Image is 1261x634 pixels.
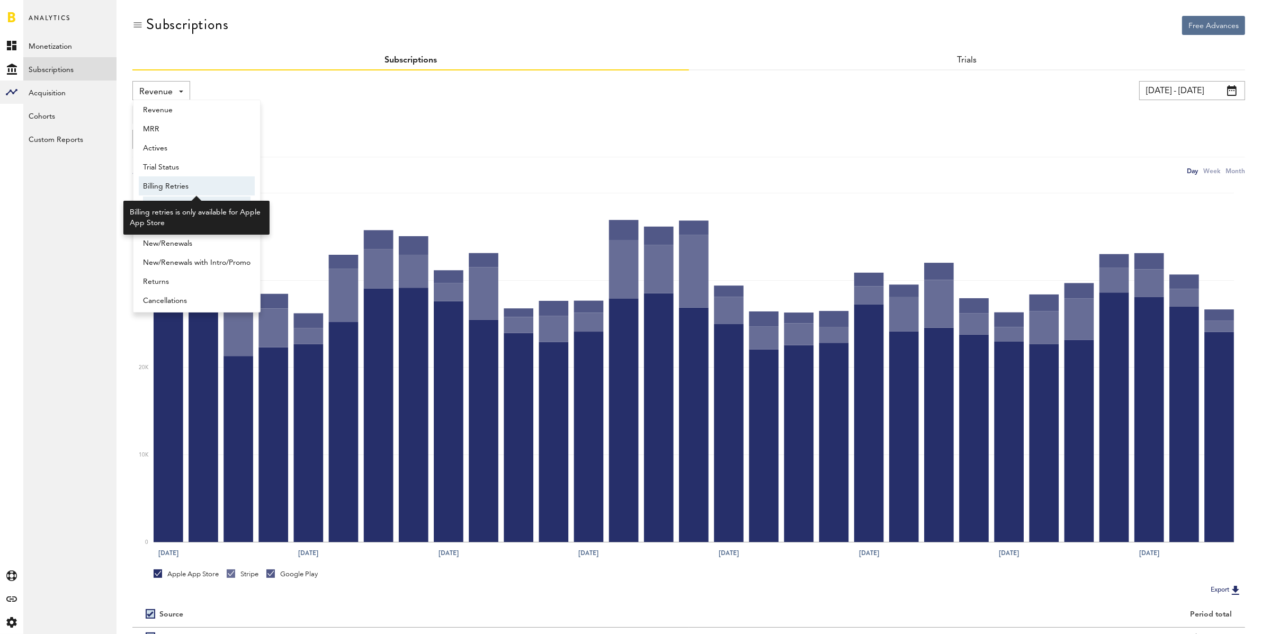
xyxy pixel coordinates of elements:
a: Revenue [139,100,255,119]
text: 0 [145,540,148,545]
button: Free Advances [1182,16,1245,35]
div: Billing retries is only available for Apple App Store [130,207,263,228]
div: Source [159,610,183,619]
text: [DATE] [1139,548,1159,558]
span: Cancellations [143,292,251,310]
text: [DATE] [158,548,178,558]
a: Returns [139,272,255,291]
div: Subscriptions [146,16,228,33]
span: Trial Status [143,158,251,176]
a: Acquisition [23,81,117,104]
a: Subscriptions [23,57,117,81]
text: [DATE] [859,548,879,558]
div: Apple App Store [154,569,219,579]
text: [DATE] [999,548,1019,558]
a: Trials [957,56,977,65]
a: Custom Reports [23,127,117,150]
a: Subscriptions [384,56,437,65]
a: New/Renewals [139,234,255,253]
span: Returns [143,273,251,291]
text: [DATE] [439,548,459,558]
span: New/Renewals with Intro/Promo [143,254,251,272]
span: Billing Retries [143,177,251,195]
a: Monetization [23,34,117,57]
span: New Subscriptions [143,197,251,215]
div: Week [1203,165,1220,176]
div: Month [1226,165,1245,176]
span: Support [77,7,115,17]
text: 20K [139,365,149,370]
span: Revenue [139,83,173,101]
div: Stripe [227,569,258,579]
text: [DATE] [719,548,739,558]
text: [DATE] [298,548,318,558]
button: Export [1208,583,1245,597]
a: Billing Retries [139,176,255,195]
div: Period total [702,610,1232,619]
a: Actives [139,138,255,157]
span: Revenue [143,101,251,119]
span: Analytics [29,12,70,34]
a: New/Renewals with Intro/Promo [139,253,255,272]
span: New/Renewals [143,235,251,253]
a: Cohorts [23,104,117,127]
a: Cancellations [139,291,255,310]
text: [DATE] [579,548,599,558]
span: MRR [143,120,251,138]
span: Actives [143,139,251,157]
a: Trial Status [139,157,255,176]
button: Add Filter [132,105,179,124]
div: Day [1187,165,1198,176]
text: 10K [139,452,149,458]
img: Export [1229,584,1242,596]
a: MRR [139,119,255,138]
div: Google Play [266,569,318,579]
a: New Subscriptions [139,195,255,215]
